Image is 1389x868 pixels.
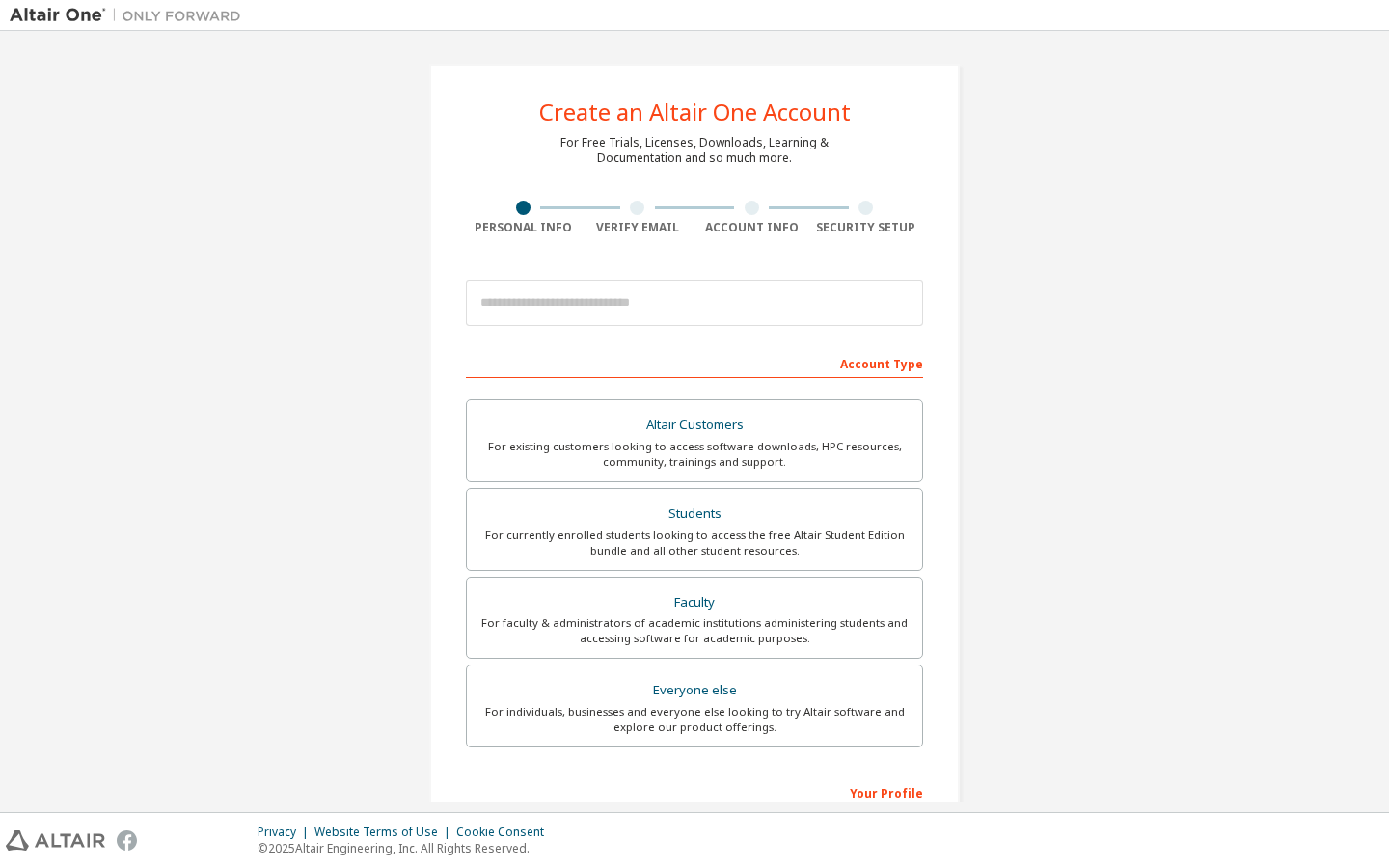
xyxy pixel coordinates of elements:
[539,100,851,123] div: Create an Altair One Account
[581,220,695,235] div: Verify Email
[10,6,251,25] img: Altair One
[478,528,911,558] div: For currently enrolled students looking to access the free Altair Student Edition bundle and all ...
[478,439,911,470] div: For existing customers looking to access software downloads, HPC resources, community, trainings ...
[809,220,924,235] div: Security Setup
[466,220,581,235] div: Personal Info
[466,347,923,378] div: Account Type
[314,825,456,840] div: Website Terms of Use
[478,677,911,704] div: Everyone else
[478,615,911,646] div: For faculty & administrators of academic institutions administering students and accessing softwa...
[117,830,137,851] img: facebook.svg
[560,135,829,166] div: For Free Trials, Licenses, Downloads, Learning & Documentation and so much more.
[6,830,105,851] img: altair_logo.svg
[258,840,556,856] p: © 2025 Altair Engineering, Inc. All Rights Reserved.
[258,825,314,840] div: Privacy
[694,220,809,235] div: Account Info
[456,825,556,840] div: Cookie Consent
[478,501,911,528] div: Students
[466,776,923,807] div: Your Profile
[478,412,911,439] div: Altair Customers
[478,704,911,735] div: For individuals, businesses and everyone else looking to try Altair software and explore our prod...
[478,589,911,616] div: Faculty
